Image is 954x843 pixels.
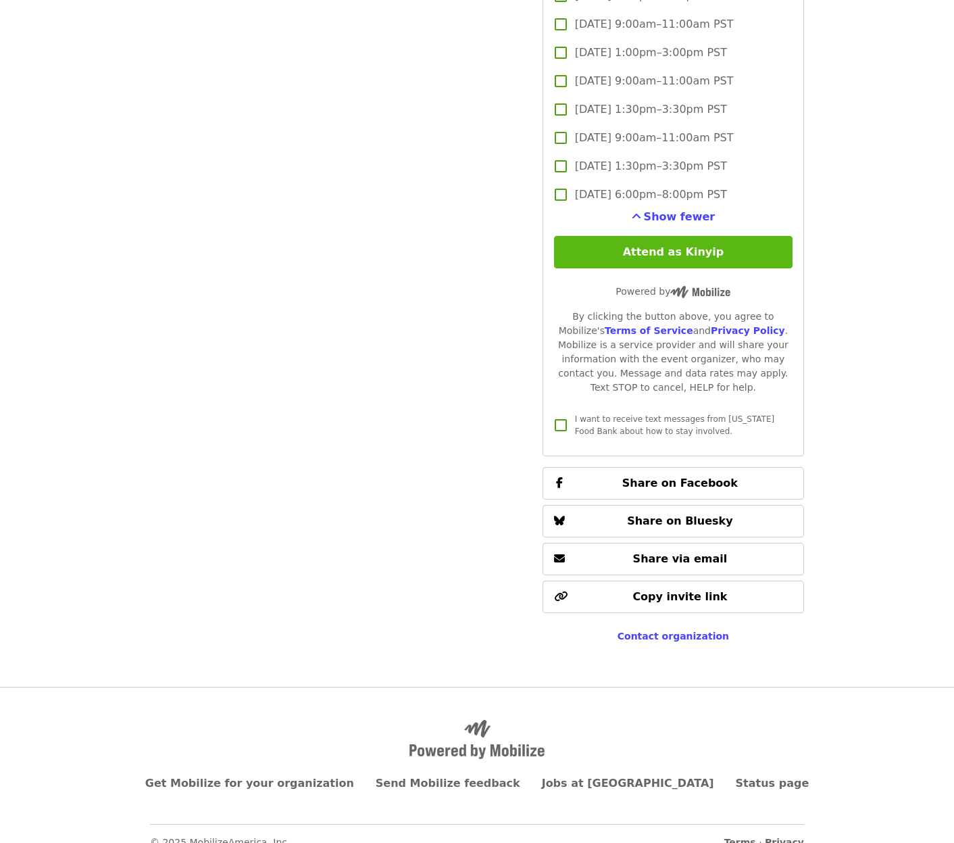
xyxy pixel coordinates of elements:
[554,310,793,395] div: By clicking the button above, you agree to Mobilize's and . Mobilize is a service provider and wi...
[618,631,729,642] a: Contact organization
[632,209,715,225] button: See more timeslots
[554,236,793,268] button: Attend as Kinyip
[409,720,545,759] img: Powered by Mobilize
[575,101,727,118] span: [DATE] 1:30pm–3:30pm PST
[145,777,354,790] a: Get Mobilize for your organization
[644,210,715,223] span: Show fewer
[575,130,734,146] span: [DATE] 9:00am–11:00am PST
[575,414,774,436] span: I want to receive text messages from [US_STATE] Food Bank about how to stay involved.
[736,777,809,790] a: Status page
[150,775,804,792] nav: Primary footer navigation
[711,325,785,336] a: Privacy Policy
[627,514,733,527] span: Share on Bluesky
[575,45,727,61] span: [DATE] 1:00pm–3:00pm PST
[632,590,727,603] span: Copy invite link
[543,505,804,537] button: Share on Bluesky
[543,543,804,575] button: Share via email
[376,777,520,790] a: Send Mobilize feedback
[633,552,728,565] span: Share via email
[575,187,727,203] span: [DATE] 6:00pm–8:00pm PST
[543,581,804,613] button: Copy invite link
[575,16,734,32] span: [DATE] 9:00am–11:00am PST
[616,286,730,297] span: Powered by
[605,325,693,336] a: Terms of Service
[542,777,714,790] a: Jobs at [GEOGRAPHIC_DATA]
[670,286,730,298] img: Powered by Mobilize
[575,73,734,89] span: [DATE] 9:00am–11:00am PST
[575,158,727,174] span: [DATE] 1:30pm–3:30pm PST
[622,477,738,489] span: Share on Facebook
[543,467,804,500] button: Share on Facebook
